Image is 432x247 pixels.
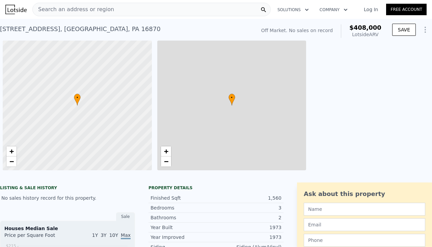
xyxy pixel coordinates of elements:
div: • [228,94,235,105]
div: Property details [148,185,283,191]
span: − [9,157,14,166]
img: Lotside [5,5,27,14]
a: Zoom in [161,146,171,156]
div: 2 [216,214,281,221]
span: + [9,147,14,155]
div: Off Market. No sales on record [261,27,333,34]
div: 1973 [216,224,281,231]
span: • [228,95,235,101]
div: Bedrooms [151,204,216,211]
button: Company [314,4,353,16]
div: Year Built [151,224,216,231]
span: • [74,95,81,101]
a: Zoom out [161,156,171,167]
span: − [164,157,168,166]
input: Email [304,218,425,231]
button: Solutions [272,4,314,16]
div: • [74,94,81,105]
div: 3 [216,204,281,211]
button: Show Options [418,23,432,36]
span: Search an address or region [33,5,114,14]
div: Bathrooms [151,214,216,221]
a: Zoom out [6,156,17,167]
div: 1,560 [216,195,281,201]
div: Finished Sqft [151,195,216,201]
a: Log In [356,6,386,13]
span: Max [121,232,131,239]
div: Lotside ARV [349,31,381,38]
span: 1Y [92,232,98,238]
input: Phone [304,234,425,247]
div: 1973 [216,234,281,241]
div: Sale [116,212,135,221]
span: 10Y [109,232,118,238]
span: $408,000 [349,24,381,31]
button: SAVE [392,24,416,36]
div: Price per Square Foot [4,232,67,243]
div: Ask about this property [304,189,425,199]
div: Houses Median Sale [4,225,131,232]
a: Free Account [386,4,427,15]
span: 3Y [101,232,106,238]
span: + [164,147,168,155]
div: Year Improved [151,234,216,241]
a: Zoom in [6,146,17,156]
input: Name [304,203,425,216]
